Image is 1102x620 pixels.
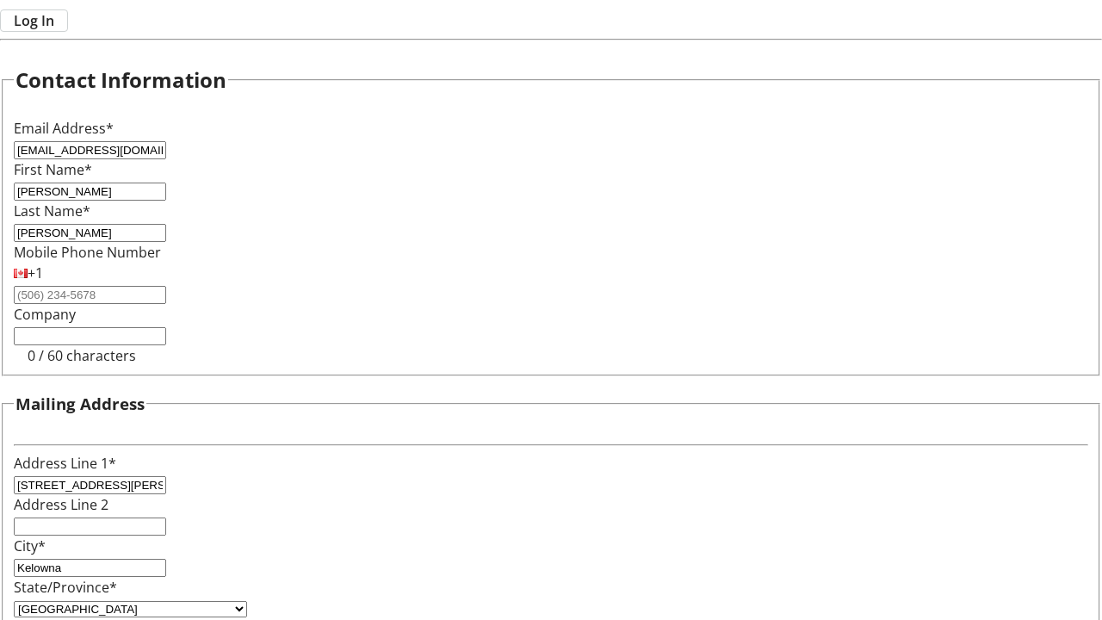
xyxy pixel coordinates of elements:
[14,305,76,324] label: Company
[14,495,108,514] label: Address Line 2
[15,65,226,96] h2: Contact Information
[14,201,90,220] label: Last Name*
[14,454,116,473] label: Address Line 1*
[15,392,145,416] h3: Mailing Address
[14,243,161,262] label: Mobile Phone Number
[14,559,166,577] input: City
[14,578,117,597] label: State/Province*
[14,10,54,31] span: Log In
[14,536,46,555] label: City*
[14,160,92,179] label: First Name*
[14,119,114,138] label: Email Address*
[14,286,166,304] input: (506) 234-5678
[14,476,166,494] input: Address
[28,346,136,365] tr-character-limit: 0 / 60 characters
